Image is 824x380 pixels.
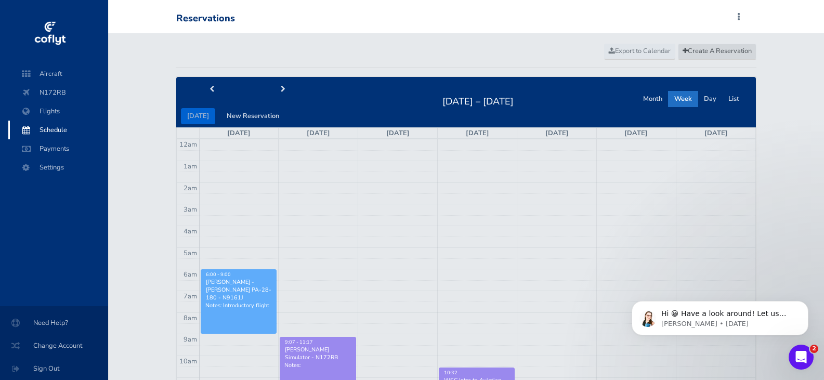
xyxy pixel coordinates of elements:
[12,359,96,378] span: Sign Out
[181,108,215,124] button: [DATE]
[184,335,197,344] span: 9am
[307,128,330,138] a: [DATE]
[227,128,251,138] a: [DATE]
[184,270,197,279] span: 6am
[184,184,197,193] span: 2am
[12,313,96,332] span: Need Help?
[678,44,756,59] a: Create A Reservation
[683,46,752,56] span: Create A Reservation
[284,346,351,361] div: [PERSON_NAME] Simulator - N172RB
[206,271,231,278] span: 6:00 - 9:00
[284,361,351,369] p: Notes:
[19,83,98,102] span: N172RB
[184,227,197,236] span: 4am
[604,44,675,59] a: Export to Calendar
[19,121,98,139] span: Schedule
[436,93,520,108] h2: [DATE] – [DATE]
[624,128,648,138] a: [DATE]
[176,82,248,98] button: prev
[184,313,197,323] span: 8am
[789,345,814,370] iframe: Intercom live chat
[247,82,319,98] button: next
[179,357,197,366] span: 10am
[444,370,457,376] span: 10:32
[545,128,569,138] a: [DATE]
[386,128,410,138] a: [DATE]
[698,91,723,107] button: Day
[205,302,272,309] p: Notes: Introductory flight
[205,278,272,302] div: [PERSON_NAME] - [PERSON_NAME] PA-28-180 - N9161J
[466,128,489,138] a: [DATE]
[668,91,698,107] button: Week
[12,336,96,355] span: Change Account
[722,91,745,107] button: List
[179,140,197,149] span: 12am
[19,158,98,177] span: Settings
[285,339,313,345] span: 9:07 - 11:17
[19,102,98,121] span: Flights
[810,345,818,353] span: 2
[176,13,235,24] div: Reservations
[19,139,98,158] span: Payments
[184,162,197,171] span: 1am
[616,279,824,352] iframe: Intercom notifications message
[33,18,67,49] img: coflyt logo
[19,64,98,83] span: Aircraft
[704,128,728,138] a: [DATE]
[184,292,197,301] span: 7am
[637,91,669,107] button: Month
[220,108,285,124] button: New Reservation
[184,205,197,214] span: 3am
[184,248,197,258] span: 5am
[609,46,671,56] span: Export to Calendar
